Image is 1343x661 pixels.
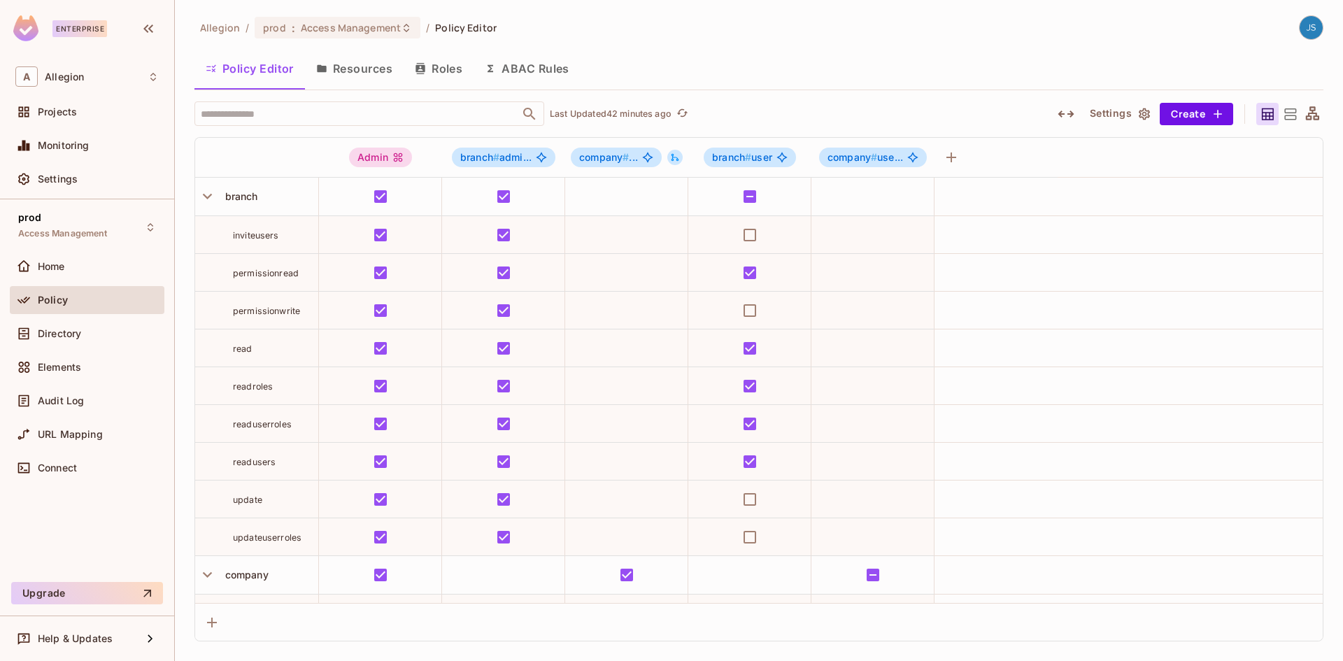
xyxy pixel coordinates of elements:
[550,108,671,120] p: Last Updated 42 minutes ago
[38,106,77,118] span: Projects
[426,21,429,34] li: /
[233,457,276,467] span: readusers
[233,268,299,278] span: permissionread
[38,429,103,440] span: URL Mapping
[349,148,412,167] div: Admin
[460,151,499,163] span: branch
[493,151,499,163] span: #
[674,106,691,122] button: refresh
[404,51,474,86] button: Roles
[18,228,108,239] span: Access Management
[38,633,113,644] span: Help & Updates
[819,148,927,167] span: company#user
[233,343,253,354] span: read
[671,106,691,122] span: Click to refresh data
[38,294,68,306] span: Policy
[233,419,292,429] span: readuserroles
[676,107,688,121] span: refresh
[11,582,163,604] button: Upgrade
[220,569,269,581] span: company
[435,21,497,34] span: Policy Editor
[571,148,662,167] span: company#admin
[38,462,77,474] span: Connect
[745,151,751,163] span: #
[38,362,81,373] span: Elements
[233,230,279,241] span: inviteusers
[38,328,81,339] span: Directory
[233,306,300,316] span: permissionwrite
[579,152,638,163] span: ...
[15,66,38,87] span: A
[18,212,42,223] span: prod
[38,173,78,185] span: Settings
[712,151,751,163] span: branch
[827,151,877,163] span: company
[200,21,240,34] span: the active workspace
[460,152,532,163] span: admi...
[52,20,107,37] div: Enterprise
[579,151,629,163] span: company
[712,152,772,163] span: user
[301,21,401,34] span: Access Management
[452,148,555,167] span: branch#admin
[233,495,262,505] span: update
[38,261,65,272] span: Home
[474,51,581,86] button: ABAC Rules
[246,21,249,34] li: /
[305,51,404,86] button: Resources
[291,22,296,34] span: :
[1160,103,1233,125] button: Create
[233,381,273,392] span: readroles
[520,104,539,124] button: Open
[220,190,258,202] span: branch
[871,151,877,163] span: #
[1084,103,1154,125] button: Settings
[623,151,629,163] span: #
[38,395,84,406] span: Audit Log
[233,532,301,543] span: updateuserroles
[13,15,38,41] img: SReyMgAAAABJRU5ErkJggg==
[45,71,84,83] span: Workspace: Allegion
[1300,16,1323,39] img: Jacob Scheib
[194,51,305,86] button: Policy Editor
[827,152,903,163] span: use...
[38,140,90,151] span: Monitoring
[263,21,286,34] span: prod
